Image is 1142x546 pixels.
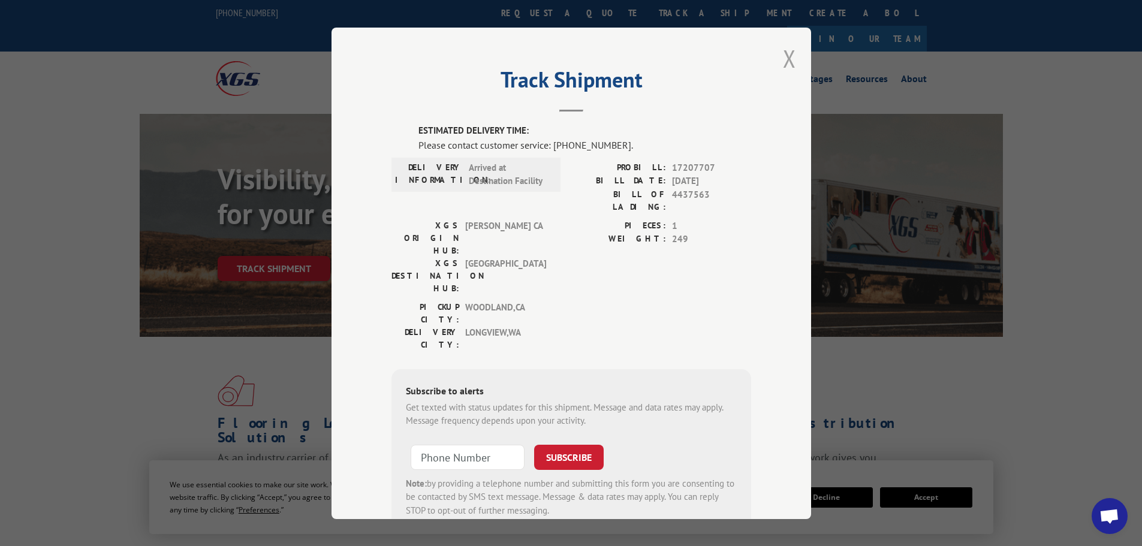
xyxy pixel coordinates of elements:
[672,188,751,213] span: 4437563
[418,137,751,152] div: Please contact customer service: [PHONE_NUMBER].
[672,219,751,233] span: 1
[571,219,666,233] label: PIECES:
[406,477,427,488] strong: Note:
[1092,498,1128,534] div: Open chat
[571,233,666,246] label: WEIGHT:
[469,161,550,188] span: Arrived at Destination Facility
[465,300,546,325] span: WOODLAND , CA
[391,300,459,325] label: PICKUP CITY:
[783,43,796,74] button: Close modal
[391,257,459,294] label: XGS DESTINATION HUB:
[571,161,666,174] label: PROBILL:
[418,124,751,138] label: ESTIMATED DELIVERY TIME:
[411,444,525,469] input: Phone Number
[672,174,751,188] span: [DATE]
[571,174,666,188] label: BILL DATE:
[465,257,546,294] span: [GEOGRAPHIC_DATA]
[672,233,751,246] span: 249
[571,188,666,213] label: BILL OF LADING:
[391,325,459,351] label: DELIVERY CITY:
[391,71,751,94] h2: Track Shipment
[395,161,463,188] label: DELIVERY INFORMATION:
[672,161,751,174] span: 17207707
[406,400,737,427] div: Get texted with status updates for this shipment. Message and data rates may apply. Message frequ...
[465,219,546,257] span: [PERSON_NAME] CA
[465,325,546,351] span: LONGVIEW , WA
[391,219,459,257] label: XGS ORIGIN HUB:
[406,383,737,400] div: Subscribe to alerts
[406,476,737,517] div: by providing a telephone number and submitting this form you are consenting to be contacted by SM...
[534,444,604,469] button: SUBSCRIBE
